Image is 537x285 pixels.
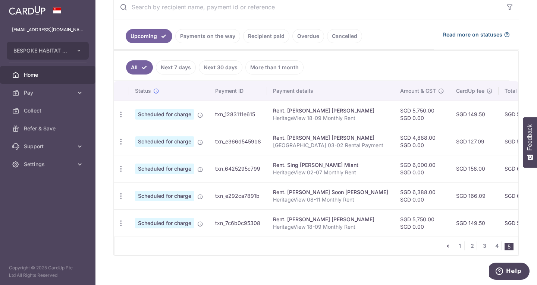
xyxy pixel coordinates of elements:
[443,31,510,38] a: Read more on statuses
[450,101,499,128] td: SGD 149.50
[394,101,450,128] td: SGD 5,750.00 SGD 0.00
[209,182,267,209] td: txn_e292ca7891b
[443,31,502,38] span: Read more on statuses
[126,29,172,43] a: Upcoming
[394,155,450,182] td: SGD 6,000.00 SGD 0.00
[292,29,324,43] a: Overdue
[450,209,499,237] td: SGD 149.50
[273,142,388,149] p: [GEOGRAPHIC_DATA] 03-02 Rental Payment
[209,128,267,155] td: txn_e366d5459b8
[199,60,242,75] a: Next 30 days
[523,117,537,168] button: Feedback - Show survey
[135,87,151,95] span: Status
[273,189,388,196] div: Rent. [PERSON_NAME] Soon [PERSON_NAME]
[450,128,499,155] td: SGD 127.09
[12,26,84,34] p: [EMAIL_ADDRESS][DOMAIN_NAME]
[492,241,501,250] a: 4
[394,182,450,209] td: SGD 6,388.00 SGD 0.00
[273,216,388,223] div: Rent. [PERSON_NAME] [PERSON_NAME]
[394,209,450,237] td: SGD 5,750.00 SGD 0.00
[13,47,69,54] span: BESPOKE HABITAT TWO PTE. LTD.
[527,124,533,151] span: Feedback
[243,29,289,43] a: Recipient paid
[245,60,304,75] a: More than 1 month
[480,241,489,250] a: 3
[135,109,194,120] span: Scheduled for charge
[505,243,514,250] li: 5
[327,29,362,43] a: Cancelled
[273,161,388,169] div: Rent. Sing [PERSON_NAME] Miant
[443,237,518,255] nav: pager
[450,182,499,209] td: SGD 166.09
[273,223,388,231] p: HeritageView 18-09 Monthly Rent
[24,107,73,114] span: Collect
[273,114,388,122] p: HeritageView 18-09 Monthly Rent
[24,161,73,168] span: Settings
[9,6,45,15] img: CardUp
[24,71,73,79] span: Home
[135,164,194,174] span: Scheduled for charge
[394,128,450,155] td: SGD 4,888.00 SGD 0.00
[450,155,499,182] td: SGD 156.00
[400,87,436,95] span: Amount & GST
[209,81,267,101] th: Payment ID
[175,29,240,43] a: Payments on the way
[126,60,153,75] a: All
[135,136,194,147] span: Scheduled for charge
[273,107,388,114] div: Rent. [PERSON_NAME] [PERSON_NAME]
[209,101,267,128] td: txn_1283111e615
[135,218,194,228] span: Scheduled for charge
[456,87,484,95] span: CardUp fee
[273,196,388,203] p: HeritageView 08-11 Monthly Rent
[24,89,73,96] span: Pay
[209,155,267,182] td: txn_6425295c799
[468,241,477,250] a: 2
[24,125,73,132] span: Refer & Save
[267,81,394,101] th: Payment details
[135,191,194,201] span: Scheduled for charge
[489,263,530,281] iframe: Opens a widget where you can find more information
[455,241,464,250] a: 1
[505,87,529,95] span: Total amt.
[156,60,196,75] a: Next 7 days
[273,134,388,142] div: Rent. [PERSON_NAME] [PERSON_NAME]
[209,209,267,237] td: txn_7c6b0c95308
[7,42,89,60] button: BESPOKE HABITAT TWO PTE. LTD.
[273,169,388,176] p: HeritageView 02-07 Monthly Rent
[24,143,73,150] span: Support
